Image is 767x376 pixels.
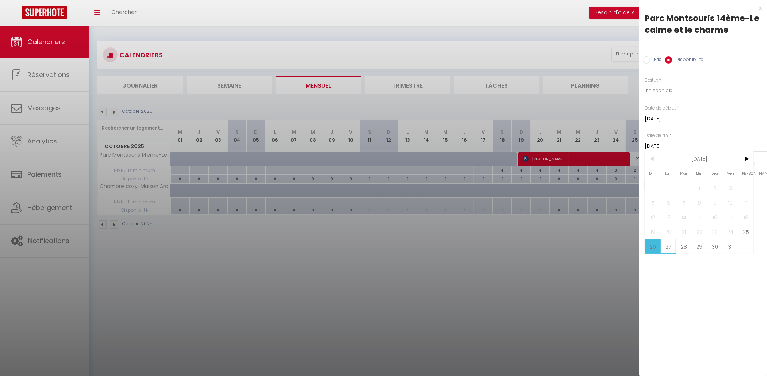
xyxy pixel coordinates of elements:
[692,225,707,239] span: 22
[661,166,676,181] span: Lun
[661,151,739,166] span: [DATE]
[6,3,28,25] button: Ouvrir le widget de chat LiveChat
[672,56,703,64] label: Disponibilité
[738,166,754,181] span: [PERSON_NAME]
[661,210,676,225] span: 13
[723,239,739,254] span: 31
[723,210,739,225] span: 17
[661,195,676,210] span: 6
[676,225,692,239] span: 21
[645,195,661,210] span: 5
[738,210,754,225] span: 18
[676,166,692,181] span: Mar
[692,166,707,181] span: Mer
[645,239,661,254] span: 26
[707,239,723,254] span: 30
[645,210,661,225] span: 12
[645,12,762,36] div: Parc Montsouris 14ème-Le calme et le charme
[645,132,668,139] label: Date de fin
[645,105,676,112] label: Date de début
[707,210,723,225] span: 16
[645,77,658,84] label: Statut
[738,151,754,166] span: >
[692,195,707,210] span: 8
[707,181,723,195] span: 2
[738,181,754,195] span: 4
[738,195,754,210] span: 11
[723,166,739,181] span: Ven
[645,225,661,239] span: 19
[692,181,707,195] span: 1
[676,210,692,225] span: 14
[723,225,739,239] span: 24
[645,151,661,166] span: <
[692,239,707,254] span: 29
[661,239,676,254] span: 27
[738,225,754,239] span: 25
[676,195,692,210] span: 7
[650,56,661,64] label: Prix
[645,166,661,181] span: Dim
[707,166,723,181] span: Jeu
[661,225,676,239] span: 20
[723,181,739,195] span: 3
[692,210,707,225] span: 15
[723,195,739,210] span: 10
[707,225,723,239] span: 23
[676,239,692,254] span: 28
[639,4,762,12] div: x
[707,195,723,210] span: 9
